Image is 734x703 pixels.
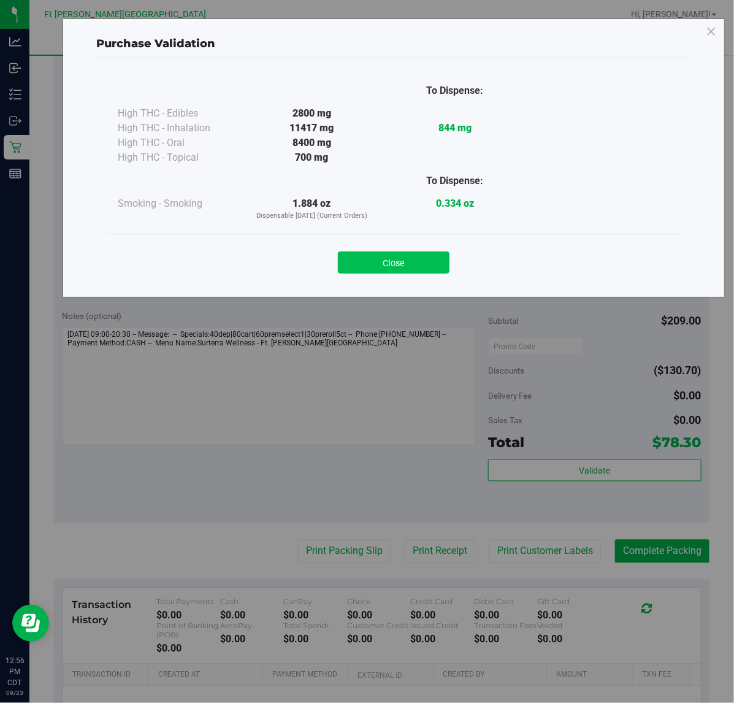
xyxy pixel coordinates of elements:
iframe: Resource center [12,605,49,642]
div: Smoking - Smoking [118,196,240,211]
p: Dispensable [DATE] (Current Orders) [240,211,383,221]
div: To Dispense: [383,174,526,188]
div: 2800 mg [240,106,383,121]
div: 8400 mg [240,136,383,150]
div: 11417 mg [240,121,383,136]
div: High THC - Inhalation [118,121,240,136]
div: High THC - Oral [118,136,240,150]
div: High THC - Edibles [118,106,240,121]
div: To Dispense: [383,83,526,98]
strong: 0.334 oz [436,198,474,209]
span: Purchase Validation [96,37,215,50]
div: 1.884 oz [240,196,383,221]
div: High THC - Topical [118,150,240,165]
button: Close [338,252,449,274]
strong: 844 mg [438,122,472,134]
div: 700 mg [240,150,383,165]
